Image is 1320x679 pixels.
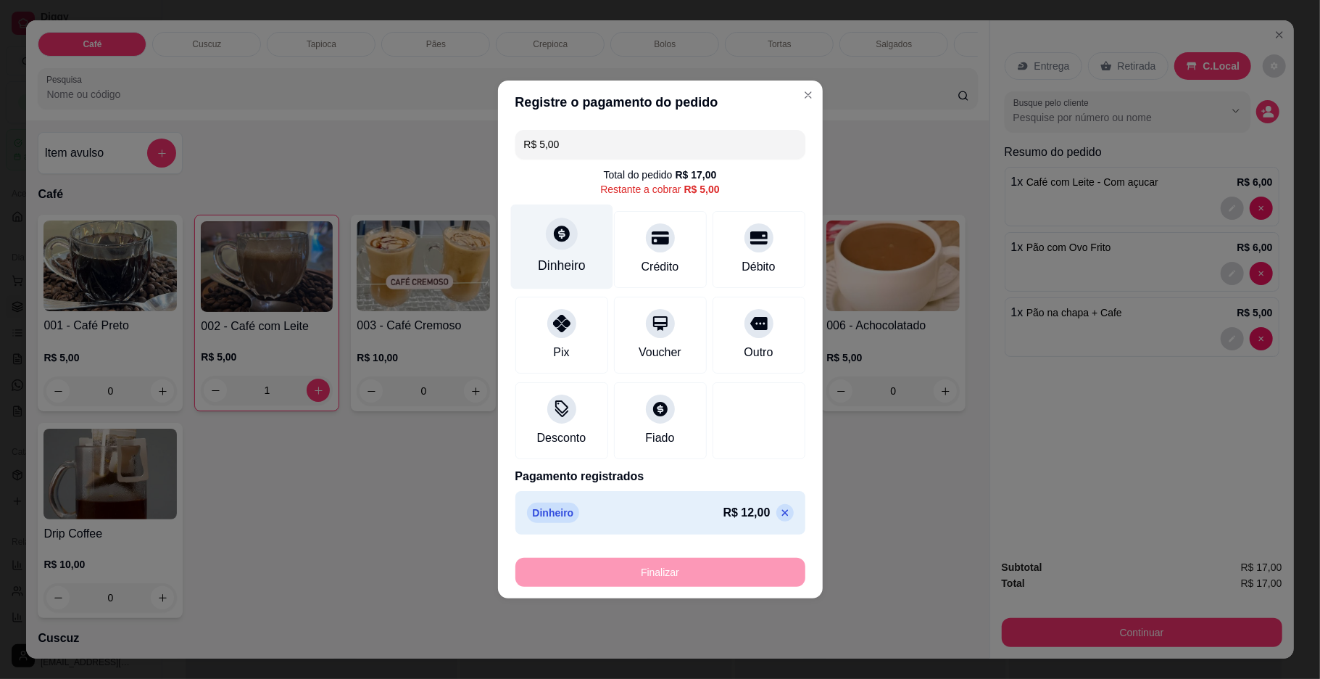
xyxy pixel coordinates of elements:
[527,503,580,523] p: Dinheiro
[553,344,569,361] div: Pix
[604,168,717,182] div: Total do pedido
[744,344,773,361] div: Outro
[676,168,717,182] div: R$ 17,00
[498,81,823,124] header: Registre o pagamento do pedido
[639,344,681,361] div: Voucher
[684,182,720,197] div: R$ 5,00
[524,130,797,159] input: Ex.: hambúrguer de cordeiro
[642,258,679,276] div: Crédito
[538,256,586,275] div: Dinheiro
[645,429,674,447] div: Fiado
[537,429,586,447] div: Desconto
[600,182,719,197] div: Restante a cobrar
[797,83,820,107] button: Close
[723,504,771,522] p: R$ 12,00
[742,258,775,276] div: Débito
[515,468,805,485] p: Pagamento registrados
